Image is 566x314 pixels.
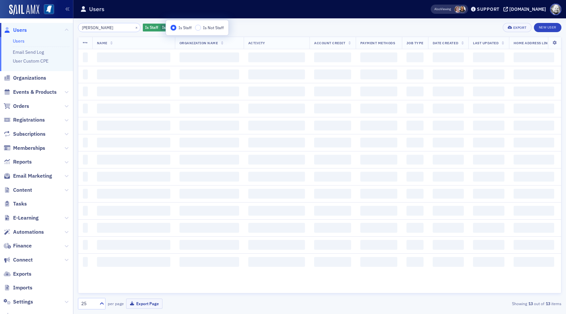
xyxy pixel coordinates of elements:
[405,301,561,306] div: Showing out of items
[44,4,54,14] img: SailAMX
[179,52,239,62] span: ‌
[514,223,554,233] span: ‌
[514,121,554,130] span: ‌
[473,206,504,216] span: ‌
[514,104,554,113] span: ‌
[83,257,88,267] span: ‌
[509,6,546,12] div: [DOMAIN_NAME]
[433,206,464,216] span: ‌
[97,206,170,216] span: ‌
[13,172,52,180] span: Email Marketing
[360,206,397,216] span: ‌
[13,38,25,44] a: Users
[9,5,39,15] img: SailAMX
[514,41,553,45] span: Home Address Line 1
[179,172,239,182] span: ‌
[97,138,170,147] span: ‌
[314,69,351,79] span: ‌
[13,242,32,249] span: Finance
[13,158,32,166] span: Reports
[473,223,504,233] span: ‌
[13,270,31,278] span: Exports
[406,104,424,113] span: ‌
[360,104,397,113] span: ‌
[360,121,397,130] span: ‌
[13,298,33,305] span: Settings
[434,7,441,11] div: Also
[4,228,44,236] a: Automations
[203,25,224,30] span: Is Not Staff
[513,26,527,29] div: Export
[4,200,27,207] a: Tasks
[4,158,32,166] a: Reports
[4,256,33,264] a: Connect
[13,27,27,34] span: Users
[360,155,397,165] span: ‌
[171,25,177,31] input: Is Staff
[97,240,170,250] span: ‌
[13,103,29,110] span: Orders
[97,172,170,182] span: ‌
[179,206,239,216] span: ‌
[13,130,46,138] span: Subscriptions
[179,41,218,45] span: Organization Name
[314,155,351,165] span: ‌
[4,145,45,152] a: Memberships
[248,257,305,267] span: ‌
[314,41,345,45] span: Account Credit
[433,121,464,130] span: ‌
[248,206,305,216] span: ‌
[97,104,170,113] span: ‌
[433,41,458,45] span: Date Created
[81,300,96,307] div: 25
[248,41,265,45] span: Activity
[314,223,351,233] span: ‌
[83,121,88,130] span: ‌
[97,69,170,79] span: ‌
[433,189,464,199] span: ‌
[360,172,397,182] span: ‌
[83,69,88,79] span: ‌
[473,69,504,79] span: ‌
[406,138,424,147] span: ‌
[83,206,88,216] span: ‌
[527,301,534,306] strong: 13
[83,138,88,147] span: ‌
[179,25,192,30] span: Is Staff
[514,240,554,250] span: ‌
[145,25,158,30] span: Is Staff
[314,121,351,130] span: ‌
[406,257,424,267] span: ‌
[179,155,239,165] span: ‌
[4,74,46,82] a: Organizations
[4,116,45,124] a: Registrations
[314,52,351,62] span: ‌
[13,284,32,291] span: Imports
[433,172,464,182] span: ‌
[248,240,305,250] span: ‌
[360,87,397,96] span: ‌
[4,284,32,291] a: Imports
[314,240,351,250] span: ‌
[473,240,504,250] span: ‌
[473,41,499,45] span: Last Updated
[78,23,141,32] input: Search…
[473,104,504,113] span: ‌
[473,52,504,62] span: ‌
[514,155,554,165] span: ‌
[4,298,33,305] a: Settings
[406,69,424,79] span: ‌
[314,104,351,113] span: ‌
[97,257,170,267] span: ‌
[433,52,464,62] span: ‌
[13,200,27,207] span: Tasks
[4,186,32,194] a: Content
[473,257,504,267] span: ‌
[97,223,170,233] span: ‌
[4,214,39,222] a: E-Learning
[433,104,464,113] span: ‌
[83,189,88,199] span: ‌
[39,4,54,15] a: View Homepage
[13,49,44,55] a: Email Send Log
[13,214,39,222] span: E-Learning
